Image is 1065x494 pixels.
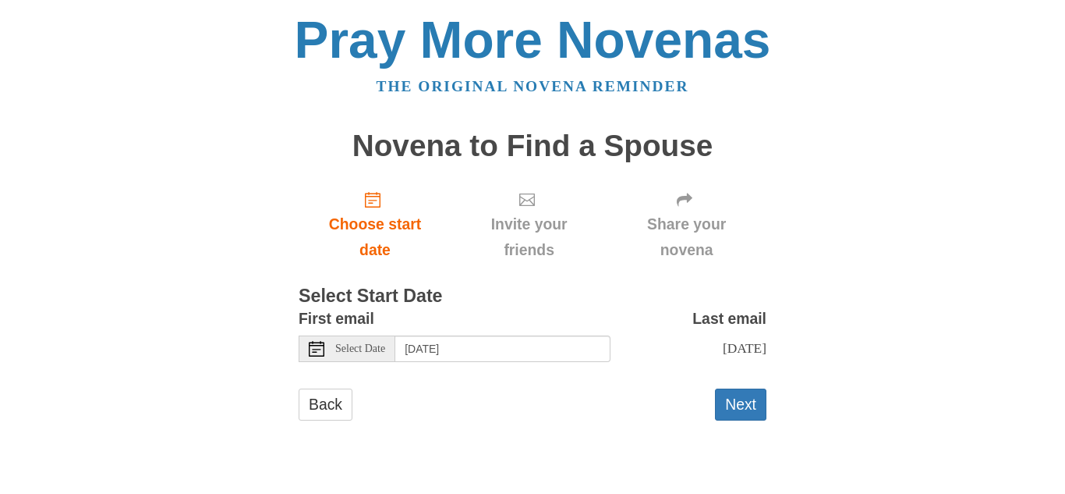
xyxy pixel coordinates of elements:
a: Back [299,389,352,421]
a: The original novena reminder [377,78,689,94]
span: Invite your friends [467,211,591,263]
div: Click "Next" to confirm your start date first. [607,178,766,271]
h1: Novena to Find a Spouse [299,130,766,163]
div: Click "Next" to confirm your start date first. [451,178,607,271]
label: Last email [692,306,766,332]
span: Share your novena [622,211,751,263]
label: First email [299,306,374,332]
a: Pray More Novenas [295,11,771,69]
h3: Select Start Date [299,286,766,307]
a: Choose start date [299,178,451,271]
span: Select Date [335,343,385,354]
span: Choose start date [314,211,436,263]
button: Next [715,389,766,421]
span: [DATE] [723,340,766,356]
